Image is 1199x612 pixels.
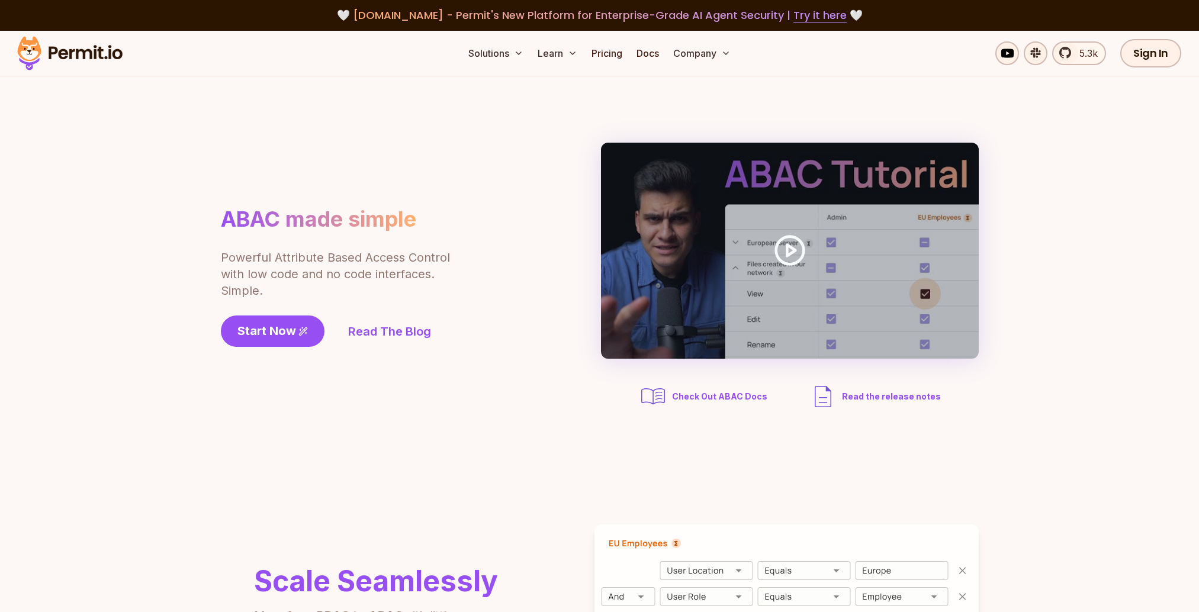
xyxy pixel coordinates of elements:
a: Check Out ABAC Docs [639,382,771,411]
span: Check Out ABAC Docs [672,391,767,402]
span: [DOMAIN_NAME] - Permit's New Platform for Enterprise-Grade AI Agent Security | [353,8,847,22]
button: Company [668,41,735,65]
a: Sign In [1120,39,1181,67]
img: Permit logo [12,33,128,73]
img: abac docs [639,382,667,411]
a: Docs [632,41,664,65]
span: Read the release notes [842,391,941,402]
a: Start Now [221,315,324,347]
a: Pricing [587,41,627,65]
a: Try it here [793,8,847,23]
div: 🤍 🤍 [28,7,1171,24]
p: Powerful Attribute Based Access Control with low code and no code interfaces. Simple. [221,249,452,299]
h2: Scale Seamlessly [254,567,498,595]
a: Read the release notes [809,382,941,411]
a: 5.3k [1052,41,1106,65]
h1: ABAC made simple [221,206,416,233]
span: Start Now [237,323,296,339]
button: Solutions [464,41,528,65]
img: description [809,382,837,411]
button: Learn [533,41,582,65]
a: Read The Blog [348,323,431,340]
span: 5.3k [1072,46,1098,60]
